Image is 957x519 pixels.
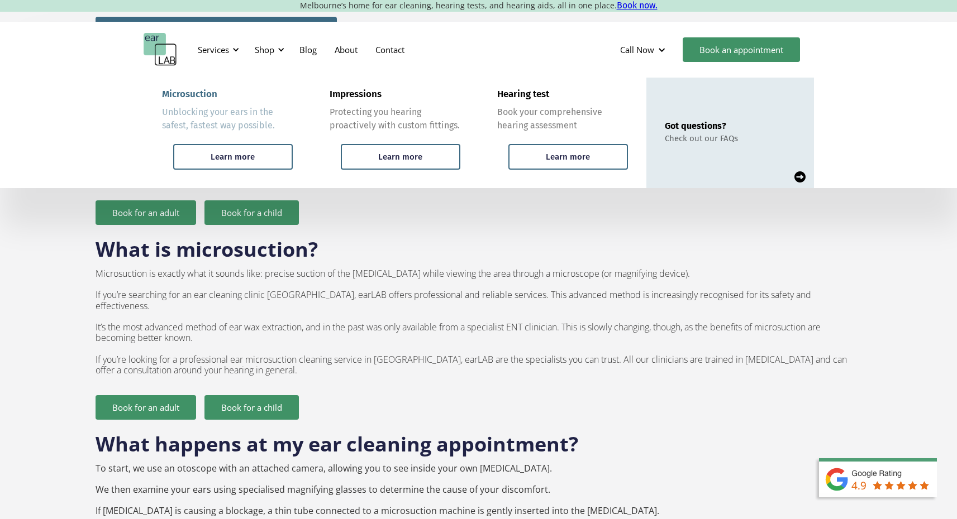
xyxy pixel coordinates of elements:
[96,225,861,263] h2: What is microsuction?
[96,395,196,420] a: Book for an adult
[162,89,217,100] div: Microsuction
[96,17,337,41] a: Preparation for your appointment
[291,33,326,66] a: Blog
[620,44,654,55] div: Call Now
[611,33,677,66] div: Call Now
[497,105,628,132] div: Book your comprehensive hearing assessment
[330,89,382,100] div: Impressions
[665,133,738,143] div: Check out our FAQs
[96,268,861,376] p: Microsuction is exactly what it sounds like: precise suction of the [MEDICAL_DATA] while viewing ...
[646,78,814,188] a: Got questions?Check out our FAQs
[211,152,255,162] div: Learn more
[96,420,861,458] h2: What happens at my ear cleaning appointment?
[96,200,196,225] a: Book for an adult
[479,78,646,188] a: Hearing testBook your comprehensive hearing assessmentLearn more
[330,105,460,132] div: Protecting you hearing proactively with custom fittings.
[311,78,479,188] a: ImpressionsProtecting you hearing proactively with custom fittings.Learn more
[198,44,229,55] div: Services
[366,33,413,66] a: Contact
[665,121,738,131] div: Got questions?
[144,33,177,66] a: home
[378,152,422,162] div: Learn more
[546,152,590,162] div: Learn more
[248,33,288,66] div: Shop
[204,200,299,225] a: Book for a child
[255,44,274,55] div: Shop
[326,33,366,66] a: About
[162,105,293,132] div: Unblocking your ears in the safest, fastest way possible.
[204,395,299,420] a: Book for a child
[683,37,800,62] a: Book an appointment
[144,78,311,188] a: MicrosuctionUnblocking your ears in the safest, fastest way possible.Learn more
[497,89,549,100] div: Hearing test
[191,33,242,66] div: Services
